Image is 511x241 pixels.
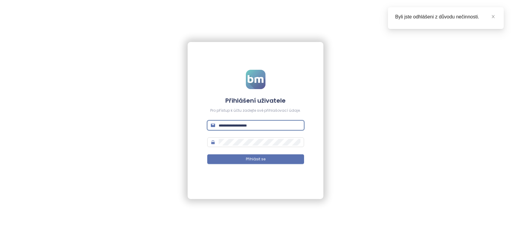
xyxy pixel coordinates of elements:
[211,123,215,127] span: mail
[207,154,304,164] button: Přihlásit se
[395,13,497,21] div: Byli jste odhlášeni z důvodu nečinnosti.
[491,14,495,19] span: close
[246,70,265,89] img: logo
[211,140,215,144] span: lock
[246,156,265,162] span: Přihlásit se
[207,96,304,105] h4: Přihlášení uživatele
[207,108,304,114] div: Pro přístup k účtu zadejte své přihlašovací údaje.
